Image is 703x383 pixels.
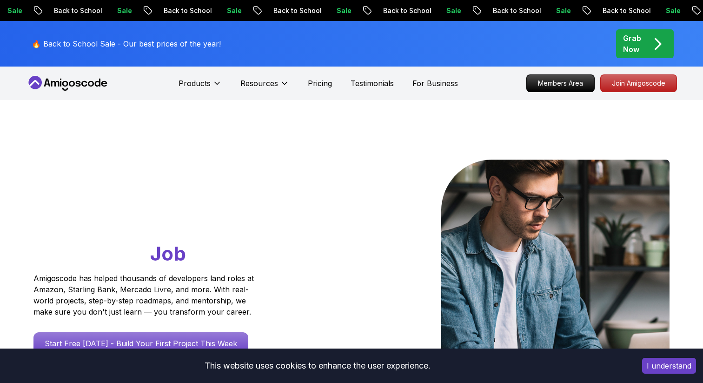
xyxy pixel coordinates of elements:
a: Testimonials [351,78,394,89]
a: For Business [412,78,458,89]
button: Products [179,78,222,96]
p: Amigoscode has helped thousands of developers land roles at Amazon, Starling Bank, Mercado Livre,... [33,273,257,317]
button: Accept cookies [642,358,696,374]
div: This website uses cookies to enhance the user experience. [7,356,628,376]
p: Join Amigoscode [601,75,676,92]
p: Sale [328,6,358,15]
button: Resources [240,78,289,96]
p: Products [179,78,211,89]
p: Back to School [45,6,108,15]
p: 🔥 Back to School Sale - Our best prices of the year! [32,38,221,49]
p: Back to School [265,6,328,15]
a: Start Free [DATE] - Build Your First Project This Week [33,332,248,355]
p: Back to School [374,6,438,15]
p: Sale [108,6,138,15]
p: Sale [438,6,467,15]
p: Back to School [155,6,218,15]
p: Back to School [594,6,657,15]
p: Grab Now [623,33,641,55]
p: Sale [547,6,577,15]
p: Resources [240,78,278,89]
p: Back to School [484,6,547,15]
a: Pricing [308,78,332,89]
p: Sale [657,6,687,15]
h1: Go From Learning to Hired: Master Java, Spring Boot & Cloud Skills That Get You the [33,160,290,267]
p: Sale [218,6,248,15]
span: Job [150,242,186,265]
a: Join Amigoscode [600,74,677,92]
p: Members Area [527,75,594,92]
a: Members Area [526,74,595,92]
